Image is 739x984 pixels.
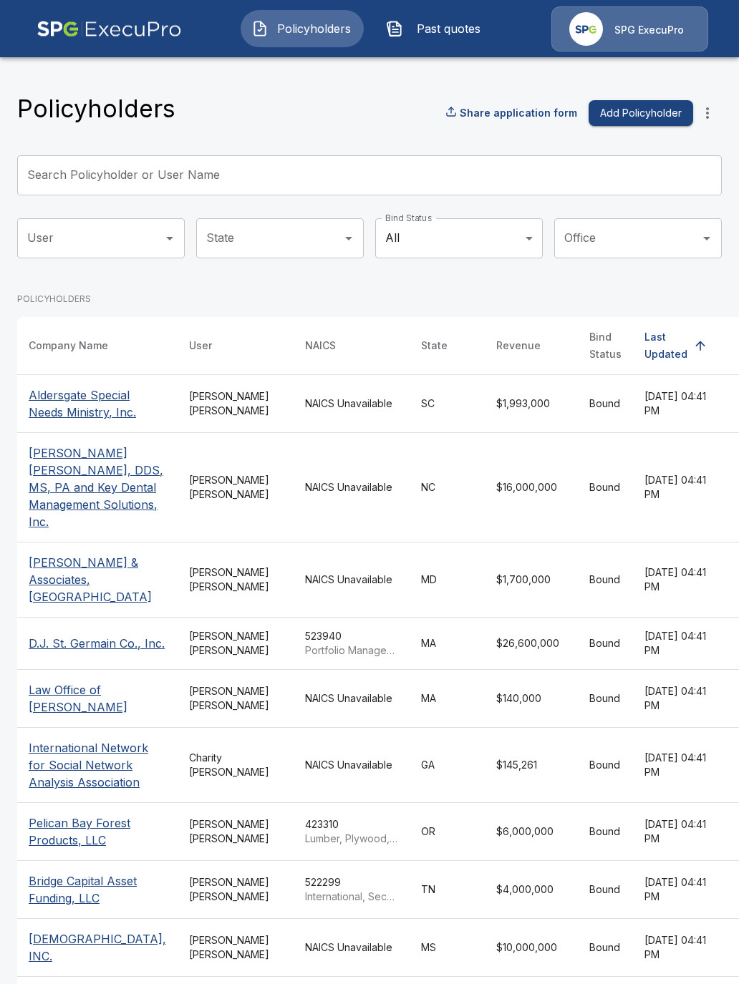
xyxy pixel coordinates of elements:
td: NAICS Unavailable [294,918,410,976]
td: $145,261 [485,727,578,802]
button: Open [160,228,180,248]
th: Bind Status [578,317,633,375]
p: [PERSON_NAME] [PERSON_NAME], DDS, MS, PA and Key Dental Management Solutions, Inc. [29,444,166,530]
td: NAICS Unavailable [294,727,410,802]
div: NAICS [305,337,336,354]
td: MS [410,918,485,976]
p: D.J. St. Germain Co., Inc. [29,635,166,652]
td: Bound [578,918,633,976]
td: [DATE] 04:41 PM [633,802,725,860]
td: GA [410,727,485,802]
td: OR [410,802,485,860]
div: Last Updated [644,328,687,363]
td: Bound [578,374,633,432]
div: User [189,337,212,354]
td: [DATE] 04:41 PM [633,669,725,727]
td: Bound [578,432,633,542]
td: [DATE] 04:41 PM [633,727,725,802]
div: Company Name [29,337,108,354]
div: All [375,218,543,258]
div: [PERSON_NAME] [PERSON_NAME] [189,817,282,846]
a: Add Policyholder [583,100,693,127]
button: Past quotes IconPast quotes [375,10,498,47]
span: Policyholders [274,20,353,37]
div: Revenue [496,337,541,354]
p: Law Office of [PERSON_NAME] [29,681,166,716]
td: Bound [578,669,633,727]
td: SC [410,374,485,432]
div: [PERSON_NAME] [PERSON_NAME] [189,473,282,502]
div: [PERSON_NAME] [PERSON_NAME] [189,875,282,904]
div: [PERSON_NAME] [PERSON_NAME] [189,565,282,594]
td: NAICS Unavailable [294,432,410,542]
td: $16,000,000 [485,432,578,542]
td: [DATE] 04:41 PM [633,374,725,432]
div: 423310 [305,817,398,846]
img: Agency Icon [569,12,603,46]
p: SPG ExecuPro [614,23,684,37]
h4: Policyholders [17,94,175,124]
td: Bound [578,860,633,918]
div: [PERSON_NAME] [PERSON_NAME] [189,933,282,962]
td: NAICS Unavailable [294,542,410,617]
td: $1,700,000 [485,542,578,617]
div: [PERSON_NAME] [PERSON_NAME] [189,389,282,418]
td: TN [410,860,485,918]
p: Portfolio Management and Investment Advice [305,643,398,658]
button: Add Policyholder [589,100,693,127]
td: $1,993,000 [485,374,578,432]
td: NAICS Unavailable [294,669,410,727]
td: $6,000,000 [485,802,578,860]
td: [DATE] 04:41 PM [633,432,725,542]
img: Policyholders Icon [251,20,269,37]
div: State [421,337,448,354]
td: Bound [578,542,633,617]
p: Bridge Capital Asset Funding, LLC [29,872,166,907]
span: Past quotes [409,20,488,37]
img: Past quotes Icon [386,20,403,37]
td: [DATE] 04:41 PM [633,542,725,617]
p: International Network for Social Network Analysis Association [29,739,166,791]
p: Lumber, Plywood, Millwork, and Wood Panel Merchant Wholesalers [305,832,398,846]
button: more [693,99,722,127]
td: $4,000,000 [485,860,578,918]
td: $10,000,000 [485,918,578,976]
div: 522299 [305,875,398,904]
div: 523940 [305,629,398,658]
img: AA Logo [37,6,182,52]
td: $140,000 [485,669,578,727]
td: NC [410,432,485,542]
button: Policyholders IconPolicyholders [241,10,364,47]
td: MA [410,617,485,669]
a: Agency IconSPG ExecuPro [551,6,708,52]
td: $26,600,000 [485,617,578,669]
td: [DATE] 04:41 PM [633,918,725,976]
td: [DATE] 04:41 PM [633,617,725,669]
p: [DEMOGRAPHIC_DATA], INC. [29,930,166,965]
td: NAICS Unavailable [294,374,410,432]
div: Charity [PERSON_NAME] [189,751,282,779]
td: [DATE] 04:41 PM [633,860,725,918]
td: MD [410,542,485,617]
p: [PERSON_NAME] & Associates, [GEOGRAPHIC_DATA] [29,554,166,605]
p: International, Secondary Market, and All Other Nondepository Credit Intermediation [305,890,398,904]
td: Bound [578,727,633,802]
td: Bound [578,617,633,669]
td: MA [410,669,485,727]
button: Open [339,228,359,248]
td: Bound [578,802,633,860]
div: [PERSON_NAME] [PERSON_NAME] [189,629,282,658]
p: Aldersgate Special Needs Ministry, Inc. [29,386,166,421]
label: Bind Status [385,212,432,224]
div: [PERSON_NAME] [PERSON_NAME] [189,684,282,713]
p: Share application form [460,105,577,120]
button: Open [697,228,717,248]
p: Pelican Bay Forest Products, LLC [29,814,166,849]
